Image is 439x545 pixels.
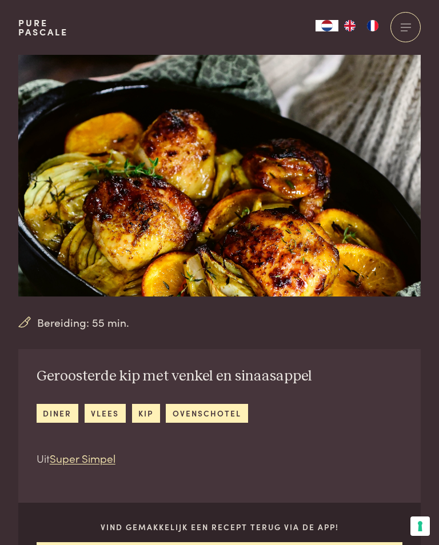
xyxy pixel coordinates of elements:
a: NL [316,20,338,31]
p: Vind gemakkelijk een recept terug via de app! [37,521,403,533]
a: kip [132,404,160,423]
a: ovenschotel [166,404,248,423]
aside: Language selected: Nederlands [316,20,384,31]
a: Super Simpel [50,450,115,466]
button: Uw voorkeuren voor toestemming voor trackingtechnologieën [410,516,430,536]
a: FR [361,20,384,31]
h2: Geroosterde kip met venkel en sinaasappel [37,367,312,386]
div: Language [316,20,338,31]
a: EN [338,20,361,31]
ul: Language list [338,20,384,31]
img: Geroosterde kip met venkel en sinaasappel [18,55,421,296]
a: vlees [85,404,126,423]
span: Bereiding: 55 min. [37,314,129,331]
a: diner [37,404,78,423]
a: PurePascale [18,18,68,37]
p: Uit [37,450,312,467]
